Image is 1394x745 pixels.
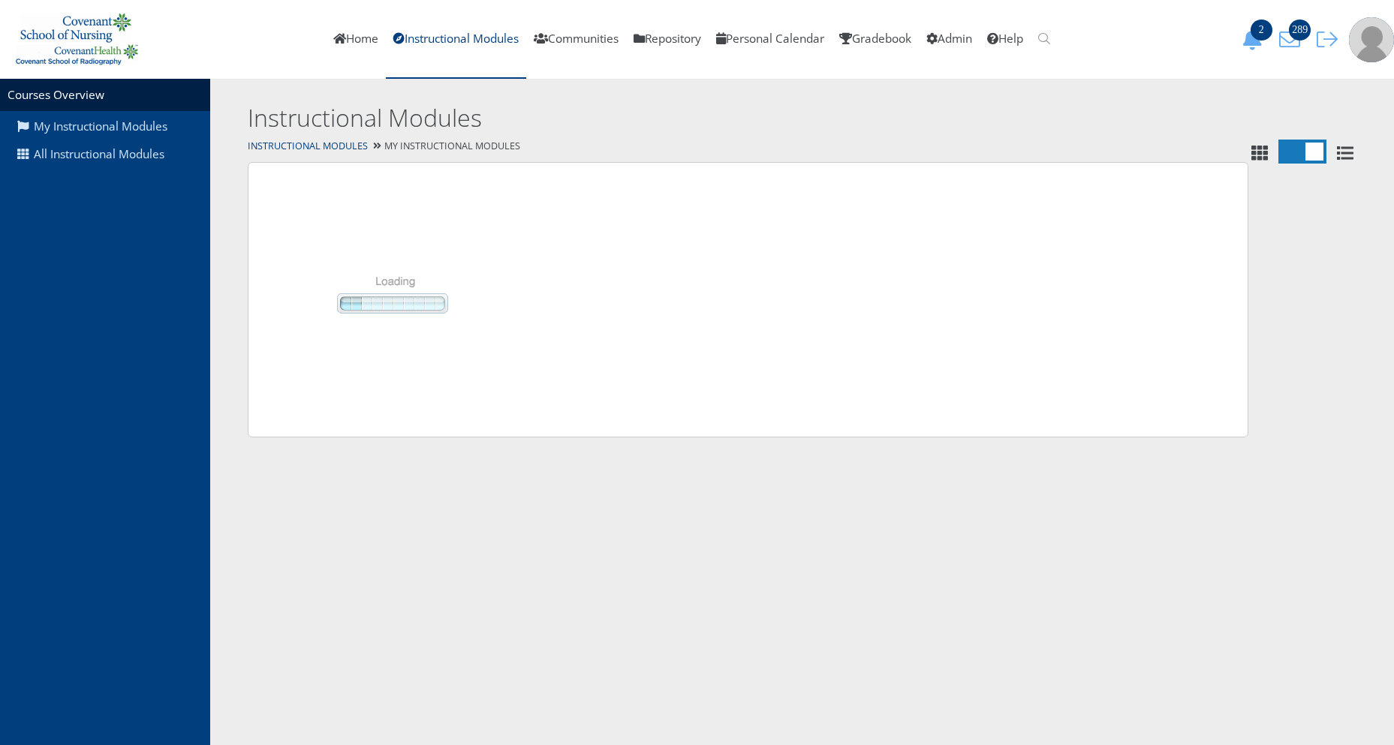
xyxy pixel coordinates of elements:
h2: Instructional Modules [248,101,1107,135]
a: 2 [1236,31,1274,47]
button: 2 [1236,29,1274,50]
a: Instructional Modules [248,140,368,152]
i: Tile [1248,145,1271,161]
span: 289 [1289,20,1311,41]
img: page_loader.gif [271,185,510,414]
button: 289 [1274,29,1311,50]
span: 2 [1251,20,1272,41]
img: user-profile-default-picture.png [1349,17,1394,62]
a: Courses Overview [8,87,104,103]
a: 289 [1274,31,1311,47]
i: List [1334,145,1356,161]
div: My Instructional Modules [210,136,1394,158]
